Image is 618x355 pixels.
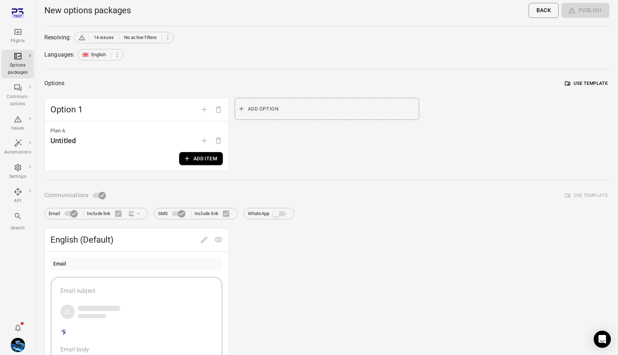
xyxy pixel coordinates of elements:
[4,198,31,205] div: API
[248,207,290,220] label: WhatsApp
[195,206,234,221] label: Include link
[4,173,31,180] div: Settings
[1,210,34,234] button: Search
[211,106,226,112] span: Delete option
[197,137,211,144] span: Add plan
[8,335,28,355] button: Daníel Benediktsson
[124,34,157,41] span: No active filters
[50,234,197,245] span: English (Default)
[94,34,114,41] span: 14 issues
[49,207,81,220] label: Email
[53,260,67,268] div: Email
[158,207,188,220] label: SMS
[11,338,25,352] img: shutterstock-1708408498.jpg
[91,51,106,58] span: English
[1,25,34,47] a: Flights
[44,33,71,42] div: Resolving:
[594,331,611,348] div: Open Intercom Messenger
[1,81,34,110] a: Communi-cations
[197,236,211,243] span: Edit
[11,321,25,335] button: Notifications
[1,50,34,78] a: Options packages
[44,190,88,200] span: Communications
[4,149,31,156] div: Automations
[4,225,31,232] div: Search
[78,49,123,60] div: English
[87,206,126,221] label: Include link
[529,3,559,18] button: Back
[563,78,609,89] button: Use template
[4,93,31,108] div: Communi-cations
[1,185,34,207] a: API
[44,50,75,59] div: Languages:
[50,104,197,115] span: Option 1
[211,137,226,144] span: Options need to have at least one plan
[50,127,223,135] div: Plan A
[197,106,211,112] span: Add option
[4,125,31,132] div: Issues
[1,113,34,134] a: Issues
[44,5,131,16] h1: New options packages
[74,32,174,43] div: 14 issuesNo active filters
[44,78,64,88] div: Options
[1,137,34,158] a: Automations
[1,161,34,183] a: Settings
[4,38,31,45] div: Flights
[179,152,223,165] button: Add item
[4,62,31,76] div: Options packages
[211,236,226,243] span: Preview
[50,135,76,146] div: Untitled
